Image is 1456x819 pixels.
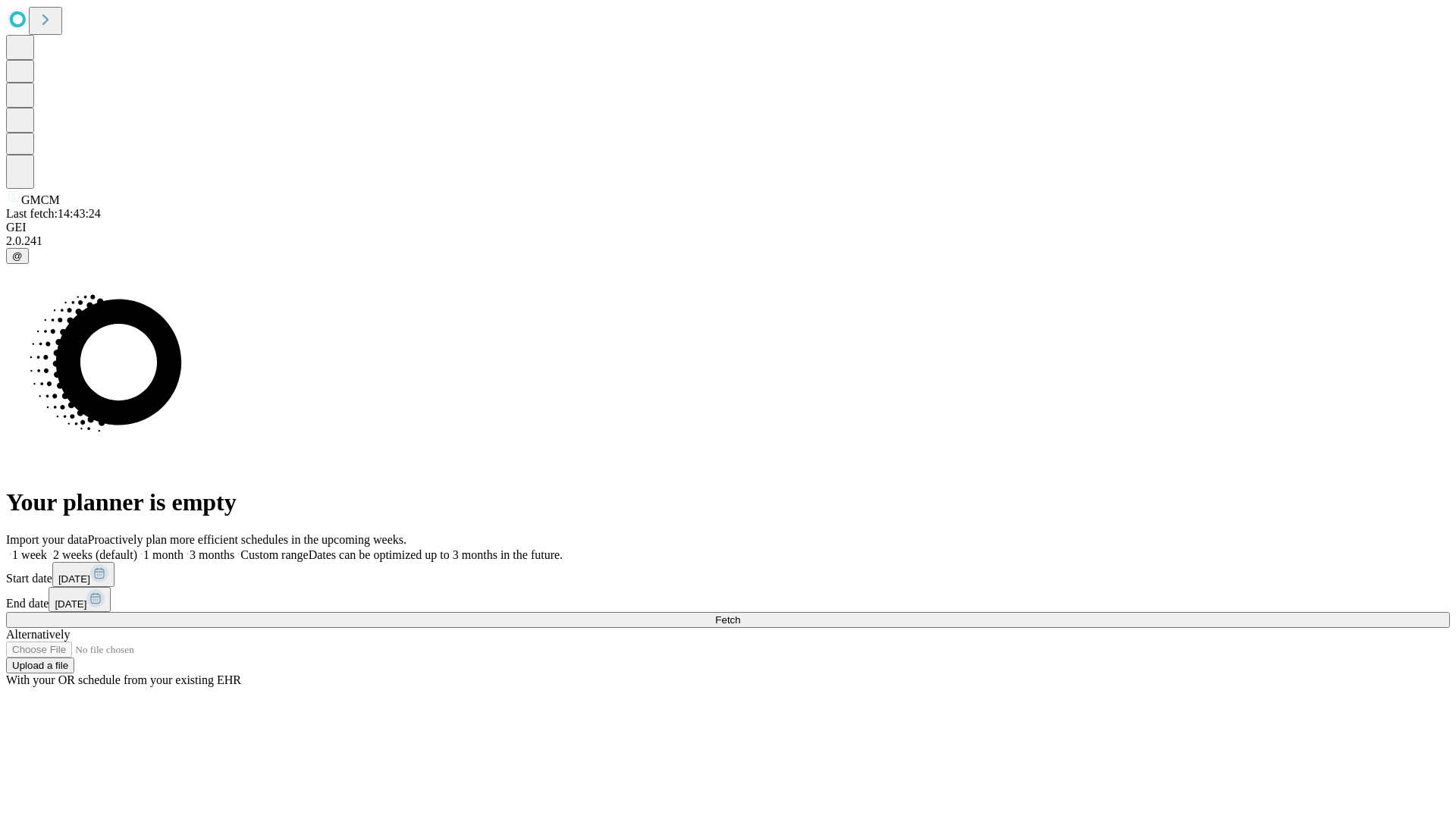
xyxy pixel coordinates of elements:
[6,673,241,686] span: With your OR schedule from your existing EHR
[6,488,1450,516] h1: Your planner is empty
[21,193,60,206] span: GMCM
[12,250,23,262] span: @
[6,562,1450,587] div: Start date
[6,657,74,673] button: Upload a file
[6,234,1450,248] div: 2.0.241
[58,573,90,585] span: [DATE]
[715,614,740,626] span: Fetch
[143,548,184,561] span: 1 month
[6,612,1450,628] button: Fetch
[6,533,88,546] span: Import your data
[49,587,111,612] button: [DATE]
[309,548,563,561] span: Dates can be optimized up to 3 months in the future.
[6,587,1450,612] div: End date
[240,548,308,561] span: Custom range
[88,533,406,546] span: Proactively plan more efficient schedules in the upcoming weeks.
[6,248,29,264] button: @
[6,221,1450,234] div: GEI
[52,562,115,587] button: [DATE]
[55,598,86,610] span: [DATE]
[53,548,137,561] span: 2 weeks (default)
[6,628,70,641] span: Alternatively
[12,548,47,561] span: 1 week
[190,548,234,561] span: 3 months
[6,207,101,220] span: Last fetch: 14:43:24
